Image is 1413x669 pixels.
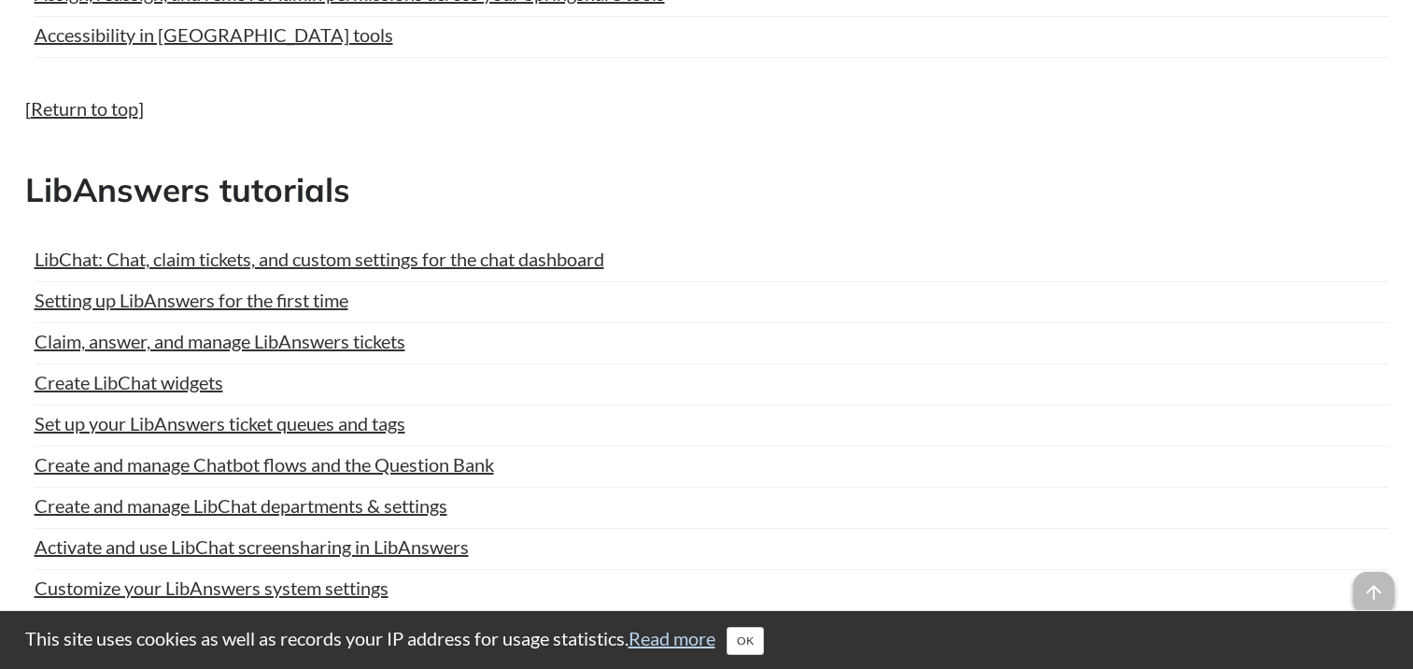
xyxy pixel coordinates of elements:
a: Create LibChat widgets [35,368,223,396]
p: [ ] [25,95,1389,121]
div: This site uses cookies as well as records your IP address for usage statistics. [7,625,1407,655]
a: LibChat: Chat, claim tickets, and custom settings for the chat dashboard [35,245,604,273]
a: Customize your LibAnswers system settings [35,574,389,602]
a: Setting up LibAnswers for the first time [35,286,348,314]
a: Set up your LibAnswers ticket queues and tags [35,409,405,437]
a: Read more [629,627,715,649]
h2: LibAnswers tutorials [25,167,1389,213]
a: Create and manage LibChat departments & settings [35,491,447,520]
span: arrow_upward [1353,572,1394,613]
a: Claim, answer, and manage LibAnswers tickets [35,327,405,355]
a: Accessibility in [GEOGRAPHIC_DATA] tools [35,21,393,49]
a: Return to top [31,97,138,120]
a: arrow_upward [1353,574,1394,596]
button: Close [727,627,764,655]
a: Create and manage Chatbot flows and the Question Bank [35,450,494,478]
a: Activate and use LibChat screensharing in LibAnswers [35,533,469,561]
